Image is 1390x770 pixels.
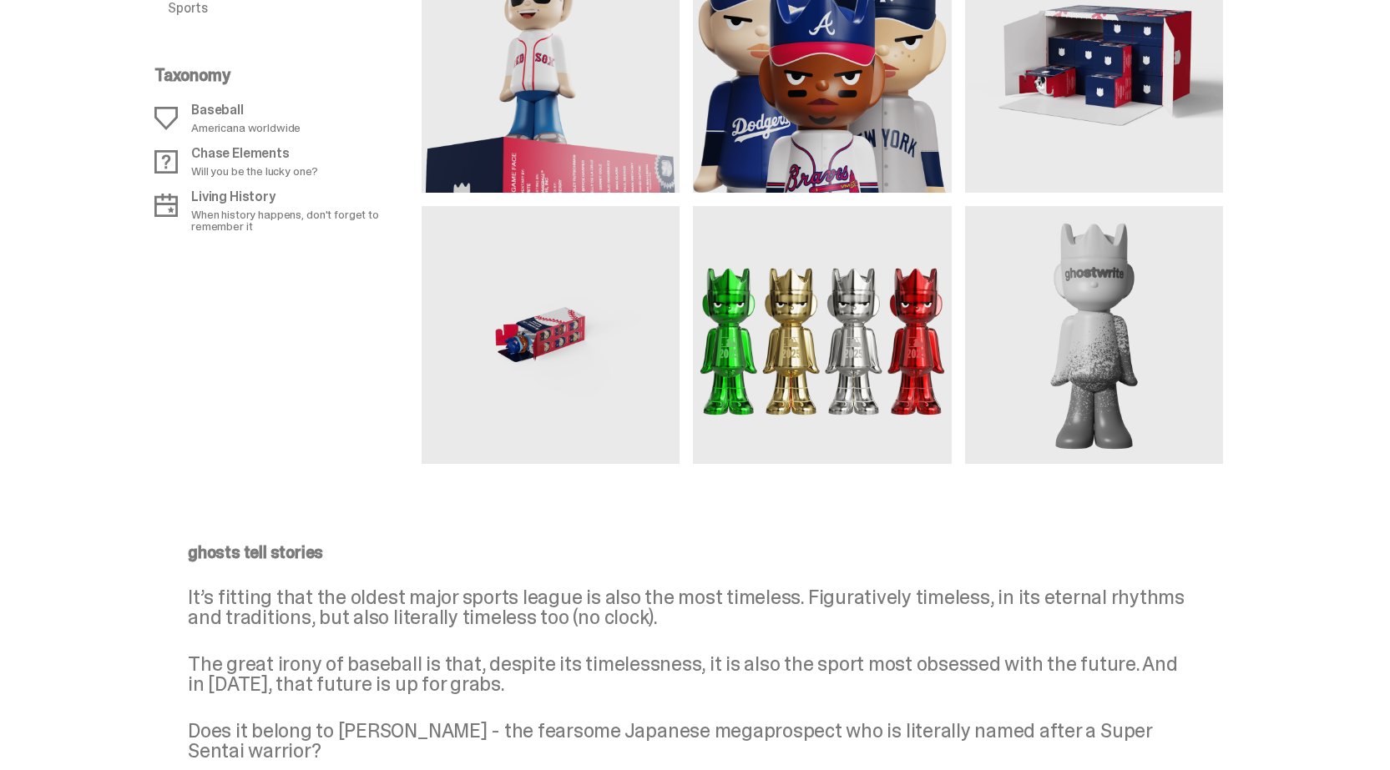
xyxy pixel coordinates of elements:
p: The great irony of baseball is that, despite its timelessness, it is also the sport most obsessed... [188,654,1190,694]
p: Chase Elements [191,147,317,160]
p: Sports [168,2,422,15]
img: media gallery image [693,206,951,464]
p: Living History [191,190,412,204]
p: Taxonomy [154,67,412,83]
p: It’s fitting that the oldest major sports league is also the most timeless. Figuratively timeless... [188,587,1190,627]
img: media gallery image [422,206,680,464]
p: ghosts tell stories [188,544,1190,561]
img: media gallery image [965,206,1223,464]
p: Baseball [191,103,301,117]
p: When history happens, don't forget to remember it [191,209,412,232]
p: Will you be the lucky one? [191,165,317,177]
p: Americana worldwide [191,122,301,133]
p: Does it belong to [PERSON_NAME] - the fearsome Japanese megaprospect who is literally named after... [188,721,1190,761]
